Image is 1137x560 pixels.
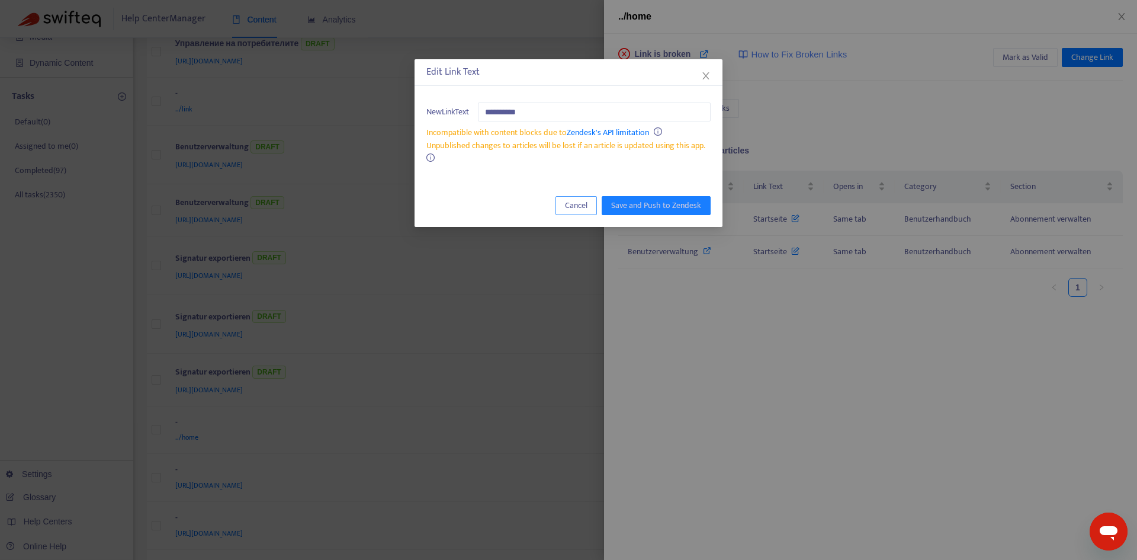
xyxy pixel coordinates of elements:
[701,71,711,81] span: close
[426,105,469,119] span: New Link Text
[555,196,597,215] button: Cancel
[426,153,435,162] span: info-circle
[602,196,711,215] button: Save and Push to Zendesk
[426,139,705,152] span: Unpublished changes to articles will be lost if an article is updated using this app.
[654,127,662,136] span: info-circle
[699,69,712,82] button: Close
[565,199,587,212] span: Cancel
[426,126,649,139] span: Incompatible with content blocks due to
[426,65,711,79] div: Edit Link Text
[1090,513,1128,551] iframe: Button to launch messaging window
[567,126,649,139] a: Zendesk's API limitation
